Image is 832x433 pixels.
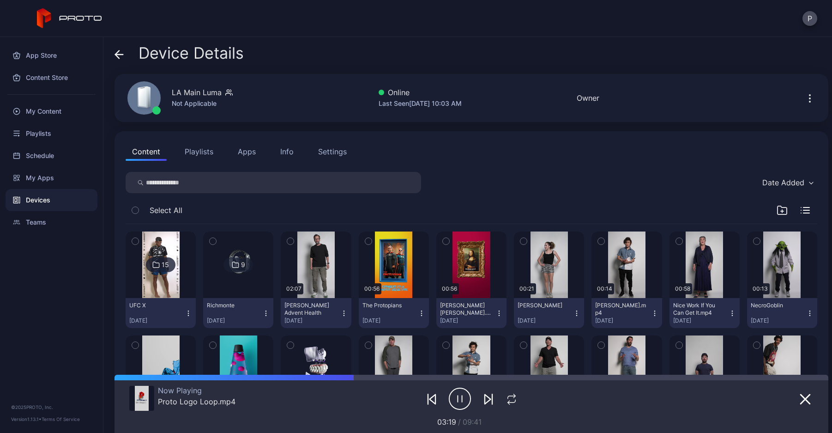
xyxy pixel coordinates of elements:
span: 03:19 [437,417,456,427]
button: UFC X[DATE] [126,298,196,328]
div: Carie Berk [518,302,568,309]
button: P [802,11,817,26]
button: Info [274,142,300,161]
div: [DATE] [440,317,495,324]
div: [DATE] [207,317,262,324]
button: [PERSON_NAME] Advent Health[DATE] [281,298,351,328]
div: Online [379,87,462,98]
div: Proto Logo Loop.mp4 [158,397,235,406]
button: The Protopians[DATE] [359,298,429,328]
a: My Apps [6,167,97,189]
div: Info [280,146,294,157]
div: NecroGoblin [751,302,802,309]
button: [PERSON_NAME][DATE] [514,298,584,328]
div: Da Vinci's Mona Lisa.mp4 [440,302,491,317]
div: Now Playing [158,386,235,395]
a: App Store [6,44,97,67]
div: © 2025 PROTO, Inc. [11,403,92,411]
div: Owner [577,92,599,104]
div: The Protopians [362,302,413,309]
button: Date Added [758,172,817,193]
div: [DATE] [518,317,573,324]
button: Settings [312,142,353,161]
div: [DATE] [362,317,418,324]
span: Device Details [139,44,244,62]
div: David Nussbaum Advent Health [284,302,335,317]
a: Devices [6,189,97,211]
div: Last Seen [DATE] 10:03 AM [379,98,462,109]
div: Settings [318,146,347,157]
div: Shin Lim.mp4 [595,302,646,317]
span: 09:41 [463,417,482,427]
button: Apps [231,142,262,161]
div: Date Added [762,178,804,187]
div: [DATE] [284,317,340,324]
button: [PERSON_NAME] [PERSON_NAME].mp4[DATE] [436,298,506,328]
span: / [458,417,461,427]
div: [DATE] [673,317,729,324]
div: 9 [241,261,245,269]
div: LA Main Luma [172,87,222,98]
button: Nice Work If You Can Get It.mp4[DATE] [669,298,740,328]
div: UFC X [129,302,180,309]
a: Teams [6,211,97,233]
button: Content [126,142,167,161]
div: [DATE] [751,317,806,324]
div: Not Applicable [172,98,233,109]
button: NecroGoblin[DATE] [747,298,817,328]
a: My Content [6,100,97,122]
button: [PERSON_NAME].mp4[DATE] [591,298,662,328]
a: Content Store [6,67,97,89]
div: Nice Work If You Can Get It.mp4 [673,302,724,317]
a: Playlists [6,122,97,145]
button: Richmonte[DATE] [203,298,273,328]
div: [DATE] [595,317,651,324]
div: Richmonte [207,302,258,309]
button: Playlists [178,142,220,161]
div: [DATE] [129,317,185,324]
span: Version 1.13.1 • [11,416,42,422]
div: 15 [162,261,169,269]
a: Schedule [6,145,97,167]
span: Select All [150,205,182,216]
a: Terms Of Service [42,416,80,422]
